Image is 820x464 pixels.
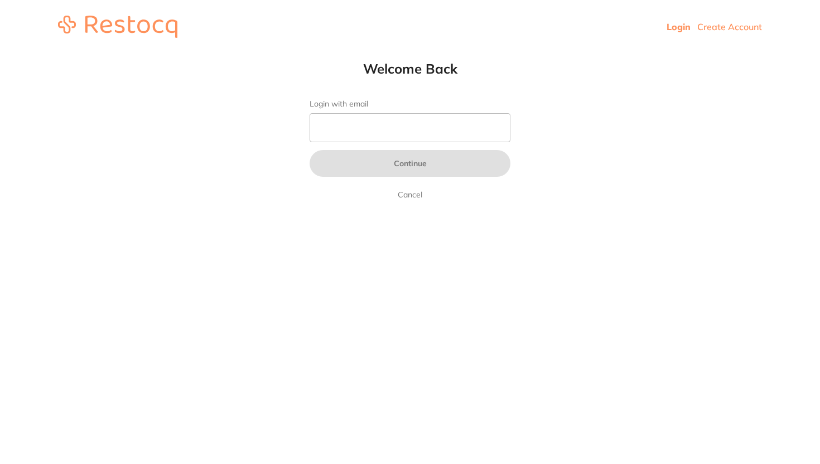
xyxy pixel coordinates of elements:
[58,16,177,38] img: restocq_logo.svg
[287,60,533,77] h1: Welcome Back
[310,99,510,109] label: Login with email
[310,150,510,177] button: Continue
[667,21,691,32] a: Login
[395,188,425,201] a: Cancel
[697,21,762,32] a: Create Account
